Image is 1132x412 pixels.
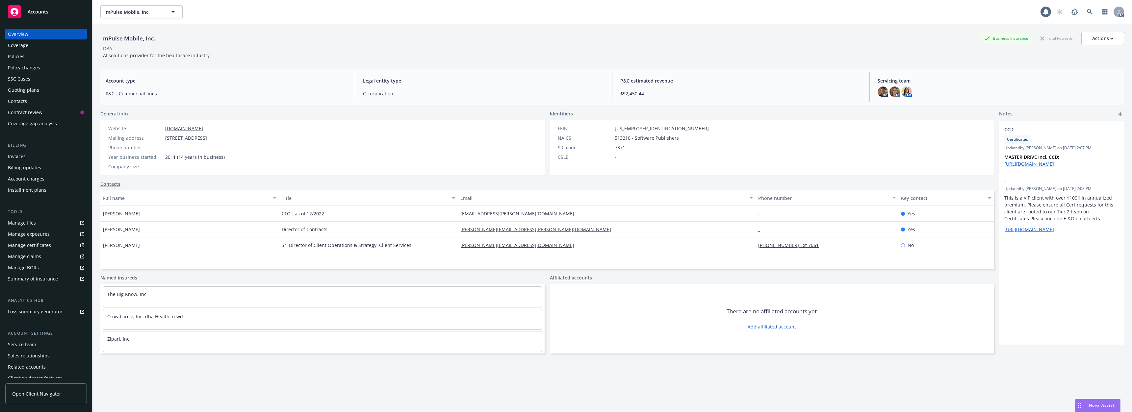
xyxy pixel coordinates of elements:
[5,62,87,73] a: Policy changes
[12,390,61,397] span: Open Client Navigator
[5,330,87,337] div: Account settings
[100,110,128,117] span: General info
[5,362,87,372] a: Related accounts
[106,9,163,15] span: mPulse Mobile, Inc.
[8,251,41,262] div: Manage claims
[1037,34,1076,42] div: Total Rewards
[558,125,612,132] div: FEIN
[550,274,592,281] a: Affiliated accounts
[898,190,994,206] button: Key contact
[908,242,914,249] span: No
[282,210,324,217] span: CFO - as of 12/2022
[999,121,1124,173] div: CCDCertificatesUpdatedby [PERSON_NAME] on [DATE] 2:07 PMMASTER DRIVE Incl. CCD: [URL][DOMAIN_NAME]
[5,251,87,262] a: Manage claims
[8,74,30,84] div: SSC Cases
[620,90,862,97] span: $92,450.44
[5,3,87,21] a: Accounts
[100,34,158,43] div: mPulse Mobile, Inc.
[878,86,888,97] img: photo
[460,226,616,232] a: [PERSON_NAME][EMAIL_ADDRESS][PERSON_NAME][DOMAIN_NAME]
[8,339,36,350] div: Service team
[8,373,63,383] div: Client navigator features
[8,274,58,284] div: Summary of insurance
[8,229,50,239] div: Manage exposures
[103,242,140,249] span: [PERSON_NAME]
[5,229,87,239] a: Manage exposures
[5,96,87,107] a: Contacts
[756,190,898,206] button: Phone number
[107,336,131,342] a: Zipari, Inc.
[100,5,183,18] button: mPulse Mobile, Inc.
[999,173,1124,238] div: -Updatedby [PERSON_NAME] on [DATE] 2:08 PMThis is a VIP client with over $100K in annualized prem...
[103,45,115,52] div: DBA: -
[1089,402,1115,408] span: Nova Assist
[103,226,140,233] span: [PERSON_NAME]
[5,174,87,184] a: Account charges
[5,29,87,39] a: Overview
[615,125,709,132] span: [US_EMPLOYER_IDENTIFICATION_NUMBER]
[100,274,137,281] a: Named insureds
[107,313,183,320] a: Crowdcircle, Inc. dba Healthcrowd
[108,144,163,151] div: Phone number
[1075,399,1084,412] div: Drag to move
[460,210,579,217] a: [EMAIL_ADDRESS][PERSON_NAME][DOMAIN_NAME]
[107,291,148,297] a: The Big Know, Inc.
[550,110,573,117] span: Identifiers
[999,110,1013,118] span: Notes
[758,210,765,217] a: -
[165,163,167,170] span: -
[279,190,458,206] button: Title
[1004,161,1054,167] a: [URL][DOMAIN_NAME]
[103,210,140,217] span: [PERSON_NAME]
[282,226,327,233] span: Director of Contracts
[108,134,163,141] div: Mailing address
[103,52,210,59] span: AI solutions provider for the healthcare industry
[8,218,36,228] div: Manage files
[889,86,900,97] img: photo
[363,77,604,84] span: Legal entity type
[460,195,746,202] div: Email
[1004,186,1119,192] span: Updated by [PERSON_NAME] on [DATE] 2:08 PM
[106,90,347,97] span: P&C - Commercial lines
[8,174,44,184] div: Account charges
[1092,32,1113,45] div: Actions
[1068,5,1081,18] a: Report a Bug
[165,125,203,132] a: [DOMAIN_NAME]
[748,323,796,330] a: Add affiliated account
[758,195,888,202] div: Phone number
[620,77,862,84] span: P&C estimated revenue
[100,181,120,187] a: Contacts
[1116,110,1124,118] a: add
[108,154,163,160] div: Year business started
[758,242,824,248] a: [PHONE_NUMBER] Ext 7061
[8,185,46,195] div: Installment plans
[1007,136,1028,142] span: Certificates
[558,154,612,160] div: CSLB
[5,297,87,304] div: Analytics hub
[908,210,915,217] span: Yes
[1081,32,1124,45] button: Actions
[908,226,915,233] span: Yes
[1098,5,1112,18] a: Switch app
[165,134,207,141] span: [STREET_ADDRESS]
[1004,194,1119,222] p: This is a VIP client with over $100K in annualized premium. Please ensure all Cert requests for t...
[8,351,50,361] div: Sales relationships
[8,151,26,162] div: Invoices
[5,373,87,383] a: Client navigator features
[615,154,616,160] span: -
[5,51,87,62] a: Policies
[5,218,87,228] a: Manage files
[615,144,625,151] span: 7371
[5,118,87,129] a: Coverage gap analysis
[103,195,269,202] div: Full name
[8,85,39,95] div: Quoting plans
[8,62,40,73] div: Policy changes
[5,74,87,84] a: SSC Cases
[558,134,612,141] div: NAICS
[8,240,51,251] div: Manage certificates
[8,40,28,51] div: Coverage
[1004,126,1102,133] span: CCD
[5,142,87,149] div: Billing
[8,107,42,118] div: Contract review
[5,185,87,195] a: Installment plans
